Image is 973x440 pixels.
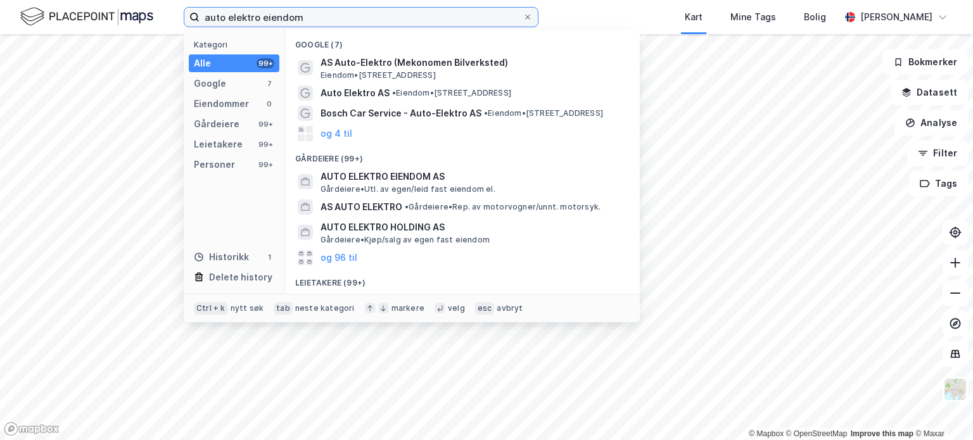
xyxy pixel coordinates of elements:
div: Historikk [194,249,249,265]
div: Alle [194,56,211,71]
div: neste kategori [295,303,355,313]
a: Mapbox [749,429,784,438]
button: og 4 til [321,126,352,141]
div: Kategori [194,40,279,49]
div: velg [448,303,465,313]
div: avbryt [497,303,523,313]
iframe: Chat Widget [910,379,973,440]
div: 99+ [257,58,274,68]
div: Leietakere [194,137,243,152]
div: Kontrollprogram for chat [910,379,973,440]
div: 99+ [257,119,274,129]
div: 99+ [257,139,274,149]
span: • [484,108,488,118]
div: Google [194,76,226,91]
img: logo.f888ab2527a4732fd821a326f86c7f29.svg [20,6,153,28]
span: AUTO ELEKTRO HOLDING AS [321,220,625,235]
span: Gårdeiere • Utl. av egen/leid fast eiendom el. [321,184,495,194]
div: Leietakere (99+) [285,268,640,291]
div: Eiendommer [194,96,249,111]
span: AUTO ELEKTRO EIENDOM AS [321,169,625,184]
input: Søk på adresse, matrikkel, gårdeiere, leietakere eller personer [200,8,523,27]
div: esc [475,302,495,315]
div: 1 [264,252,274,262]
span: Eiendom • [STREET_ADDRESS] [321,70,436,80]
div: 0 [264,99,274,109]
span: Auto Elektro AS [321,85,390,101]
div: Mine Tags [730,9,776,25]
button: Filter [907,141,968,166]
span: • [405,202,409,211]
div: Kart [685,9,703,25]
div: Personer [194,157,235,172]
a: OpenStreetMap [786,429,848,438]
a: Improve this map [851,429,913,438]
div: Bolig [804,9,826,25]
div: Google (7) [285,30,640,53]
button: Datasett [891,80,968,105]
div: Gårdeiere (99+) [285,144,640,167]
span: • [392,88,396,97]
span: AS Auto-Elektro (Mekonomen Bilverksted) [321,55,625,70]
div: 7 [264,79,274,89]
div: 99+ [257,160,274,170]
a: Mapbox homepage [4,422,60,436]
img: Z [943,377,967,401]
button: og 96 til [321,250,357,265]
span: Gårdeiere • Kjøp/salg av egen fast eiendom [321,235,490,245]
div: markere [391,303,424,313]
span: AS AUTO ELEKTRO [321,199,402,215]
div: Gårdeiere [194,116,239,132]
button: Bokmerker [882,49,968,75]
div: tab [274,302,293,315]
span: Gårdeiere • Rep. av motorvogner/unnt. motorsyk. [405,202,601,212]
span: AUTO ELEKTRO EIENDOM AS [321,293,625,308]
button: Analyse [894,110,968,135]
div: [PERSON_NAME] [860,9,932,25]
button: Tags [909,171,968,196]
div: nytt søk [231,303,264,313]
div: Ctrl + k [194,302,228,315]
span: Eiendom • [STREET_ADDRESS] [392,88,511,98]
span: Eiendom • [STREET_ADDRESS] [484,108,603,118]
span: Bosch Car Service - Auto-Elektro AS [321,106,481,121]
div: Delete history [209,270,272,285]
